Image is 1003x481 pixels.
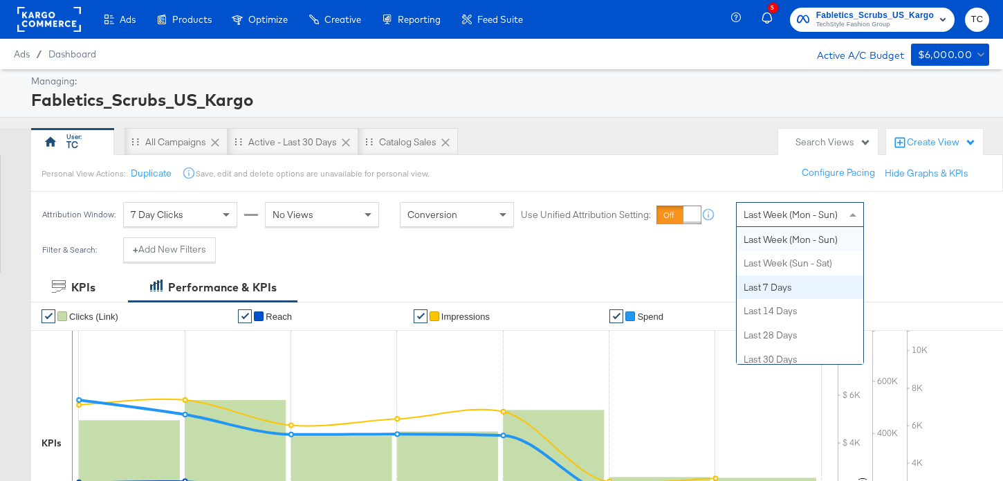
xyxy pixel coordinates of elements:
button: Configure Pacing [792,161,885,185]
a: ✔ [609,309,623,323]
span: No Views [273,208,313,221]
div: 5 [768,3,778,13]
button: +Add New Filters [123,237,216,262]
span: / [30,48,48,60]
div: Performance & KPIs [168,280,277,296]
div: KPIs [71,280,95,296]
div: Active A/C Budget [802,44,904,64]
span: Ads [120,14,136,25]
button: 5 [760,6,783,33]
div: Search Views [795,136,871,149]
div: Active - Last 30 Days [248,136,337,149]
span: Fabletics_Scrubs_US_Kargo [816,8,934,23]
div: Last 28 Days [737,323,863,347]
button: TC [965,8,989,32]
strong: + [133,243,138,256]
div: KPIs [42,437,62,450]
span: Reporting [398,14,441,25]
div: Drag to reorder tab [131,138,139,145]
span: Reach [266,311,292,322]
a: ✔ [414,309,427,323]
span: TechStyle Fashion Group [816,19,934,30]
div: Attribution Window: [42,210,116,219]
button: $6,000.00 [911,44,989,66]
span: Spend [637,311,663,322]
div: Filter & Search: [42,245,98,255]
span: Ads [14,48,30,60]
div: Last 7 Days [737,275,863,300]
button: Hide Graphs & KPIs [885,167,968,180]
div: TC [66,138,78,152]
span: Clicks (Link) [69,311,118,322]
div: Last 30 Days [737,347,863,372]
span: Impressions [441,311,490,322]
span: Feed Suite [477,14,523,25]
div: Save, edit and delete options are unavailable for personal view. [196,168,429,179]
label: Use Unified Attribution Setting: [521,208,651,221]
div: All Campaigns [145,136,206,149]
span: Last Week (Mon - Sun) [744,208,838,221]
span: TC [970,12,984,28]
span: Creative [324,14,361,25]
div: Drag to reorder tab [234,138,242,145]
div: Last Week (Sun - Sat) [737,251,863,275]
a: Dashboard [48,48,96,60]
div: Last 14 Days [737,299,863,323]
div: Personal View Actions: [42,168,125,179]
div: Managing: [31,75,986,88]
a: ✔ [238,309,252,323]
button: Duplicate [131,167,172,180]
div: Fabletics_Scrubs_US_Kargo [31,88,986,111]
button: Fabletics_Scrubs_US_KargoTechStyle Fashion Group [790,8,955,32]
div: $6,000.00 [918,46,973,64]
span: Optimize [248,14,288,25]
span: 7 Day Clicks [131,208,183,221]
div: Last Week (Mon - Sun) [737,228,863,252]
span: Conversion [407,208,457,221]
a: ✔ [42,309,55,323]
div: Catalog Sales [379,136,436,149]
div: Drag to reorder tab [365,138,373,145]
div: Create View [907,136,976,149]
span: Products [172,14,212,25]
